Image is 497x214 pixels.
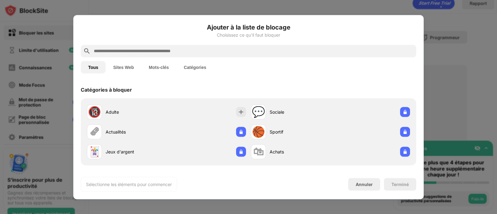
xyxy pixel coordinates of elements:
font: Achats [270,149,284,154]
font: Sportif [270,129,283,134]
font: Annuler [356,182,373,187]
font: Sites Web [113,65,134,70]
font: Adulte [106,109,119,115]
font: 🔞 [88,105,101,118]
font: Jeux d'argent [106,149,134,154]
font: Catégories à bloquer [81,86,132,93]
font: 💬 [252,105,265,118]
button: Sites Web [106,61,141,73]
font: 🛍 [253,145,264,158]
font: Ajouter à la liste de blocage [207,23,290,31]
font: 🗞 [89,125,100,138]
button: Catégories [176,61,214,73]
font: Terminé [391,181,409,187]
font: Sélectionne les éléments pour commencer [86,181,172,187]
font: Mots-clés [149,65,169,70]
button: Mots-clés [141,61,176,73]
font: Actualités [106,129,126,134]
font: Tous [88,65,98,70]
font: Choisissez ce qu'il faut bloquer [217,32,280,37]
font: Catégories [184,65,206,70]
img: search.svg [83,47,91,55]
button: Tous [81,61,106,73]
font: 🏀 [252,125,265,138]
font: 🃏 [88,145,101,158]
font: Sociale [270,109,284,115]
